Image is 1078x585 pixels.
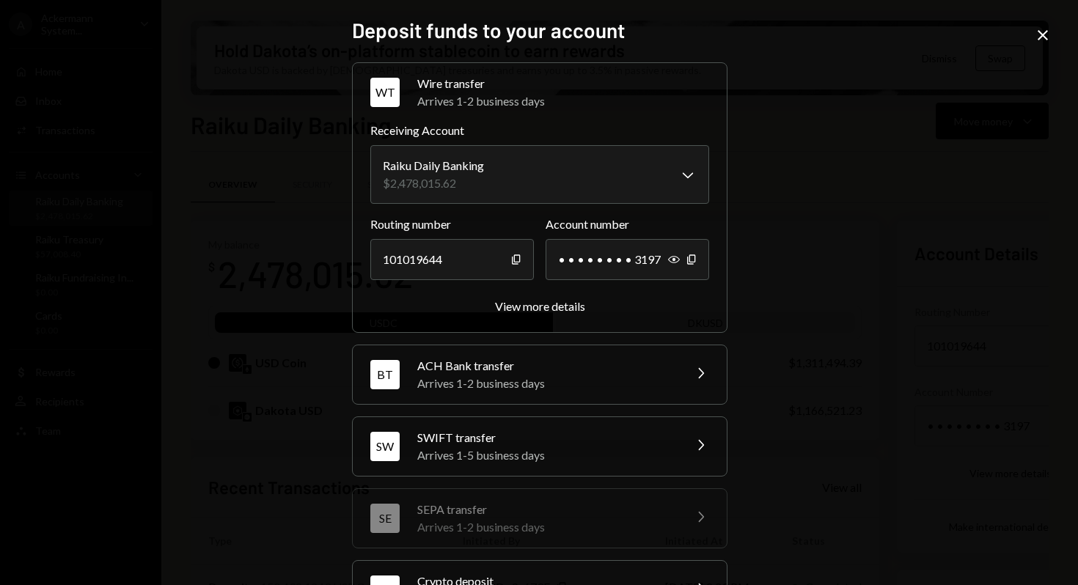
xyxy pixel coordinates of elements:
button: Receiving Account [370,145,709,204]
button: SWSWIFT transferArrives 1-5 business days [353,417,727,476]
div: Arrives 1-2 business days [417,375,674,392]
button: WTWire transferArrives 1-2 business days [353,63,727,122]
div: ACH Bank transfer [417,357,674,375]
label: Receiving Account [370,122,709,139]
h2: Deposit funds to your account [352,16,726,45]
div: • • • • • • • • 3197 [546,239,709,280]
button: View more details [495,299,585,314]
button: SESEPA transferArrives 1-2 business days [353,489,727,548]
label: Routing number [370,216,534,233]
div: Wire transfer [417,75,709,92]
div: WT [370,78,400,107]
button: BTACH Bank transferArrives 1-2 business days [353,345,727,404]
div: BT [370,360,400,389]
div: Arrives 1-2 business days [417,92,709,110]
div: View more details [495,299,585,313]
div: WTWire transferArrives 1-2 business days [370,122,709,314]
div: 101019644 [370,239,534,280]
div: SE [370,504,400,533]
div: Arrives 1-5 business days [417,446,674,464]
label: Account number [546,216,709,233]
div: SWIFT transfer [417,429,674,446]
div: SW [370,432,400,461]
div: SEPA transfer [417,501,674,518]
div: Arrives 1-2 business days [417,518,674,536]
